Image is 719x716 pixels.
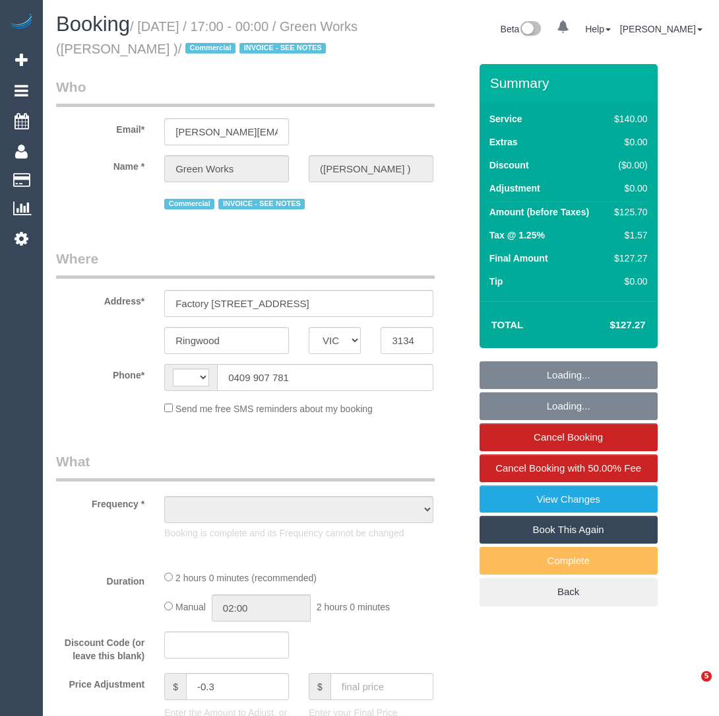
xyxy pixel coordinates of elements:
span: / [178,42,330,56]
a: View Changes [480,485,658,513]
a: Back [480,578,658,606]
input: Post Code* [381,327,433,354]
a: [PERSON_NAME] [620,24,703,34]
div: $0.00 [609,182,647,195]
a: Cancel Booking with 50.00% Fee [480,454,658,482]
div: $140.00 [609,112,647,125]
span: $ [309,673,330,700]
span: $ [164,673,186,700]
span: INVOICE - SEE NOTES [218,199,305,209]
span: 2 hours 0 minutes [317,602,390,612]
label: Extras [489,135,518,149]
input: Phone* [217,364,433,391]
a: Book This Again [480,516,658,544]
a: Beta [501,24,542,34]
a: Help [585,24,611,34]
input: First Name* [164,155,289,182]
label: Amount (before Taxes) [489,205,589,219]
label: Address* [46,290,154,308]
div: $1.57 [609,229,647,242]
span: 2 hours 0 minutes (recommended) [175,573,317,583]
label: Tip [489,275,503,288]
span: Booking [56,13,130,36]
small: / [DATE] / 17:00 - 00:00 / Green Works ([PERSON_NAME] ) [56,19,358,56]
span: Send me free SMS reminders about my booking [175,404,373,414]
input: Email* [164,118,289,145]
label: Email* [46,118,154,136]
strong: Total [491,319,524,330]
div: ($0.00) [609,159,647,172]
img: New interface [519,21,541,38]
div: $0.00 [609,135,647,149]
span: Commercial [164,199,214,209]
legend: Who [56,77,435,107]
label: Final Amount [489,252,548,265]
span: INVOICE - SEE NOTES [239,43,326,54]
legend: Where [56,249,435,279]
p: Booking is complete and its Frequency cannot be changed [164,526,433,540]
label: Price Adjustment [46,673,154,691]
label: Adjustment [489,182,540,195]
legend: What [56,452,435,482]
input: Suburb* [164,327,289,354]
label: Frequency * [46,493,154,511]
div: $125.70 [609,205,647,219]
span: Commercial [185,43,235,54]
input: Last Name* [309,155,433,182]
label: Discount Code (or leave this blank) [46,631,154,662]
span: Cancel Booking with 50.00% Fee [495,462,641,474]
label: Service [489,112,522,125]
a: Cancel Booking [480,423,658,451]
h3: Summary [490,75,651,90]
img: Automaid Logo [8,13,34,32]
label: Phone* [46,364,154,382]
label: Duration [46,570,154,588]
span: 5 [701,671,712,682]
span: Manual [175,602,206,612]
label: Tax @ 1.25% [489,229,545,242]
h4: $127.27 [570,320,645,331]
label: Name * [46,155,154,173]
input: final price [330,673,433,700]
div: $0.00 [609,275,647,288]
iframe: Intercom live chat [674,671,706,703]
div: $127.27 [609,252,647,265]
label: Discount [489,159,529,172]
